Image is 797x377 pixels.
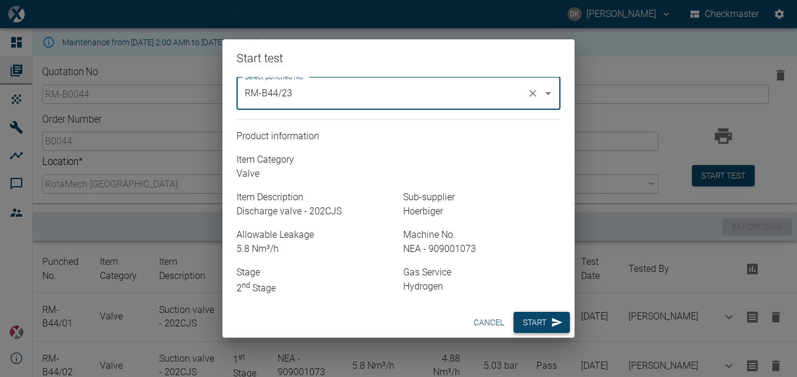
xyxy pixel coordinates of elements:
p: NEA - 909001073 [403,242,560,256]
button: Open [540,85,556,102]
p: Product information [237,129,560,143]
p: Stage [237,265,394,280]
p: Hydrogen [403,280,560,294]
span: Stage [237,282,276,294]
p: Discharge valve - 202CJS [237,204,394,218]
span: 2 [237,282,250,294]
p: Gas Service [403,265,560,280]
p: 5.8 Nm³/h [237,242,394,256]
sup: nd [242,281,250,290]
p: Item Category [237,153,560,167]
h2: Start test [222,39,575,77]
p: Item Description [237,190,394,204]
button: Clear [525,85,541,102]
button: Start [514,312,570,334]
label: Select punched No. [245,72,304,82]
p: valve [237,167,560,181]
p: Hoerbiger [403,204,560,218]
p: Allowable Leakage [237,228,394,242]
p: Sub-supplier [403,190,560,204]
button: cancel [469,312,509,334]
p: Machine No. [403,228,560,242]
